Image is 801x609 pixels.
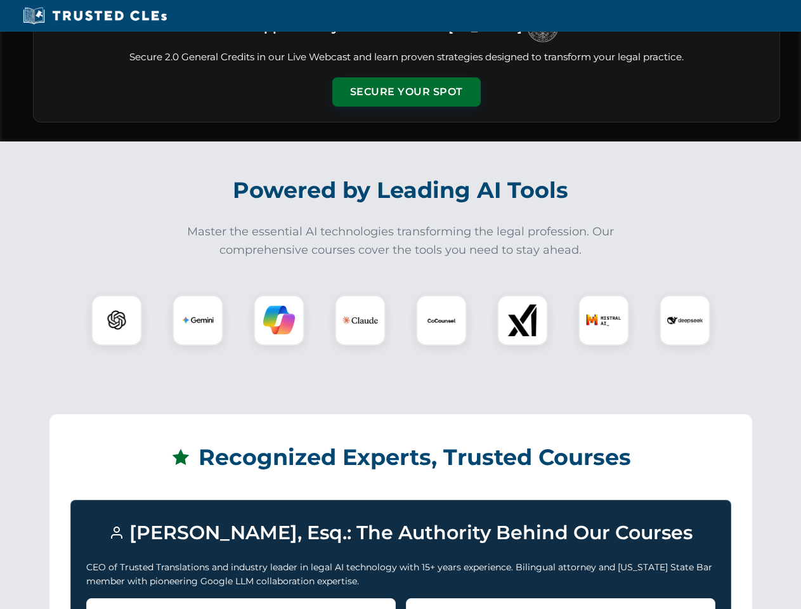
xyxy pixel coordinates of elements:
[497,295,548,346] div: xAI
[578,295,629,346] div: Mistral AI
[426,304,457,336] img: CoCounsel Logo
[667,303,703,338] img: DeepSeek Logo
[173,295,223,346] div: Gemini
[254,295,304,346] div: Copilot
[91,295,142,346] div: ChatGPT
[86,560,715,589] p: CEO of Trusted Translations and industry leader in legal AI technology with 15+ years experience....
[182,304,214,336] img: Gemini Logo
[586,303,622,338] img: Mistral AI Logo
[507,304,538,336] img: xAI Logo
[179,223,623,259] p: Master the essential AI technologies transforming the legal profession. Our comprehensive courses...
[263,304,295,336] img: Copilot Logo
[49,50,764,65] p: Secure 2.0 General Credits in our Live Webcast and learn proven strategies designed to transform ...
[660,295,710,346] div: DeepSeek
[49,168,752,213] h2: Powered by Leading AI Tools
[19,6,171,25] img: Trusted CLEs
[416,295,467,346] div: CoCounsel
[70,435,731,480] h2: Recognized Experts, Trusted Courses
[342,303,378,338] img: Claude Logo
[335,295,386,346] div: Claude
[86,516,715,550] h3: [PERSON_NAME], Esq.: The Authority Behind Our Courses
[332,77,481,107] button: Secure Your Spot
[98,302,135,339] img: ChatGPT Logo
